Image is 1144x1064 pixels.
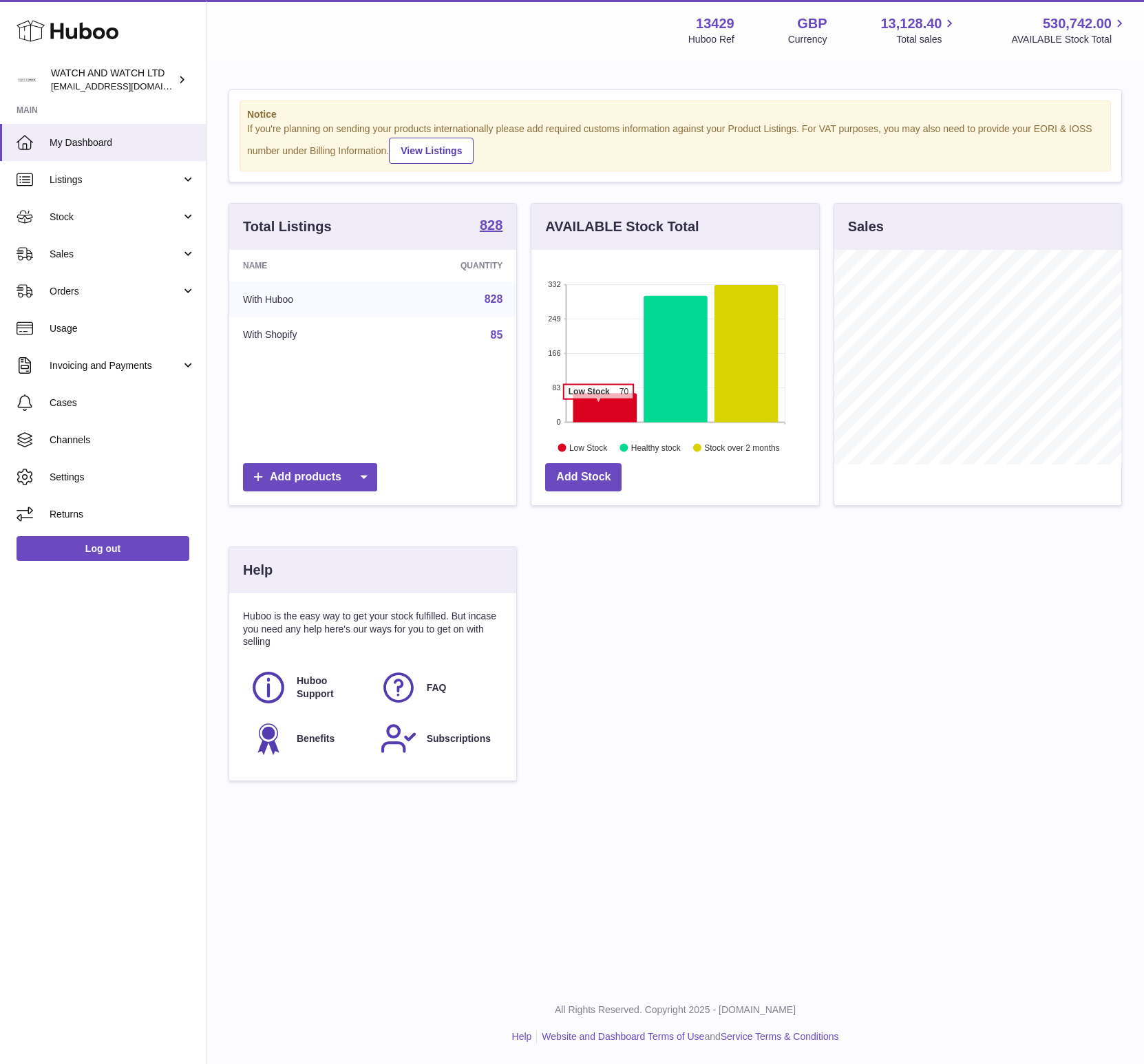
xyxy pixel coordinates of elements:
a: 530,742.00 AVAILABLE Stock Total [1011,14,1127,46]
text: 83 [553,383,561,392]
a: Huboo Support [250,669,366,706]
text: 332 [548,280,560,288]
h3: Help [243,561,273,579]
text: Low Stock [569,443,608,452]
text: 166 [548,349,560,357]
a: 85 [491,329,503,341]
h3: Sales [848,217,884,236]
th: Name [229,250,384,281]
span: Settings [50,471,195,484]
span: Sales [50,248,181,261]
a: 13,128.40 Total sales [880,14,957,46]
span: FAQ [427,681,447,694]
td: With Shopify [229,317,384,353]
a: 828 [480,218,502,235]
div: Huboo Ref [688,33,734,46]
text: 0 [557,418,561,426]
text: Stock over 2 months [705,443,780,452]
tspan: Low Stock [569,387,610,396]
p: All Rights Reserved. Copyright 2025 - [DOMAIN_NAME] [218,1003,1133,1017]
span: 530,742.00 [1043,14,1112,33]
span: Cases [50,396,195,409]
td: With Huboo [229,281,384,317]
strong: 828 [480,218,502,232]
strong: Notice [247,108,1103,121]
strong: GBP [797,14,827,33]
a: Benefits [250,720,366,757]
text: 249 [548,315,560,323]
div: If you're planning on sending your products internationally please add required customs informati... [247,123,1103,164]
div: WATCH AND WATCH LTD [51,67,175,93]
span: Benefits [297,732,335,745]
span: My Dashboard [50,136,195,149]
text: Healthy stock [631,443,681,452]
span: Usage [50,322,195,335]
span: Stock [50,211,181,224]
span: AVAILABLE Stock Total [1011,33,1127,46]
a: View Listings [389,138,474,164]
span: Total sales [896,33,957,46]
li: and [537,1030,838,1043]
div: Currency [788,33,827,46]
th: Quantity [384,250,516,281]
span: Subscriptions [427,732,491,745]
img: baris@watchandwatch.co.uk [17,70,37,90]
span: 13,128.40 [880,14,942,33]
a: Website and Dashboard Terms of Use [542,1031,704,1042]
span: Invoicing and Payments [50,359,181,372]
a: Subscriptions [380,720,496,757]
span: Channels [50,434,195,447]
tspan: 70 [619,387,629,396]
strong: 13429 [696,14,734,33]
a: Add Stock [545,463,622,491]
a: FAQ [380,669,496,706]
a: 828 [485,293,503,305]
span: Orders [50,285,181,298]
h3: Total Listings [243,217,332,236]
a: Add products [243,463,377,491]
a: Service Terms & Conditions [721,1031,839,1042]
span: Huboo Support [297,674,365,701]
h3: AVAILABLE Stock Total [545,217,699,236]
a: Log out [17,536,189,561]
span: [EMAIL_ADDRESS][DOMAIN_NAME] [51,81,202,92]
span: Returns [50,508,195,521]
a: Help [512,1031,532,1042]
p: Huboo is the easy way to get your stock fulfilled. But incase you need any help here's our ways f... [243,610,502,649]
span: Listings [50,173,181,187]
